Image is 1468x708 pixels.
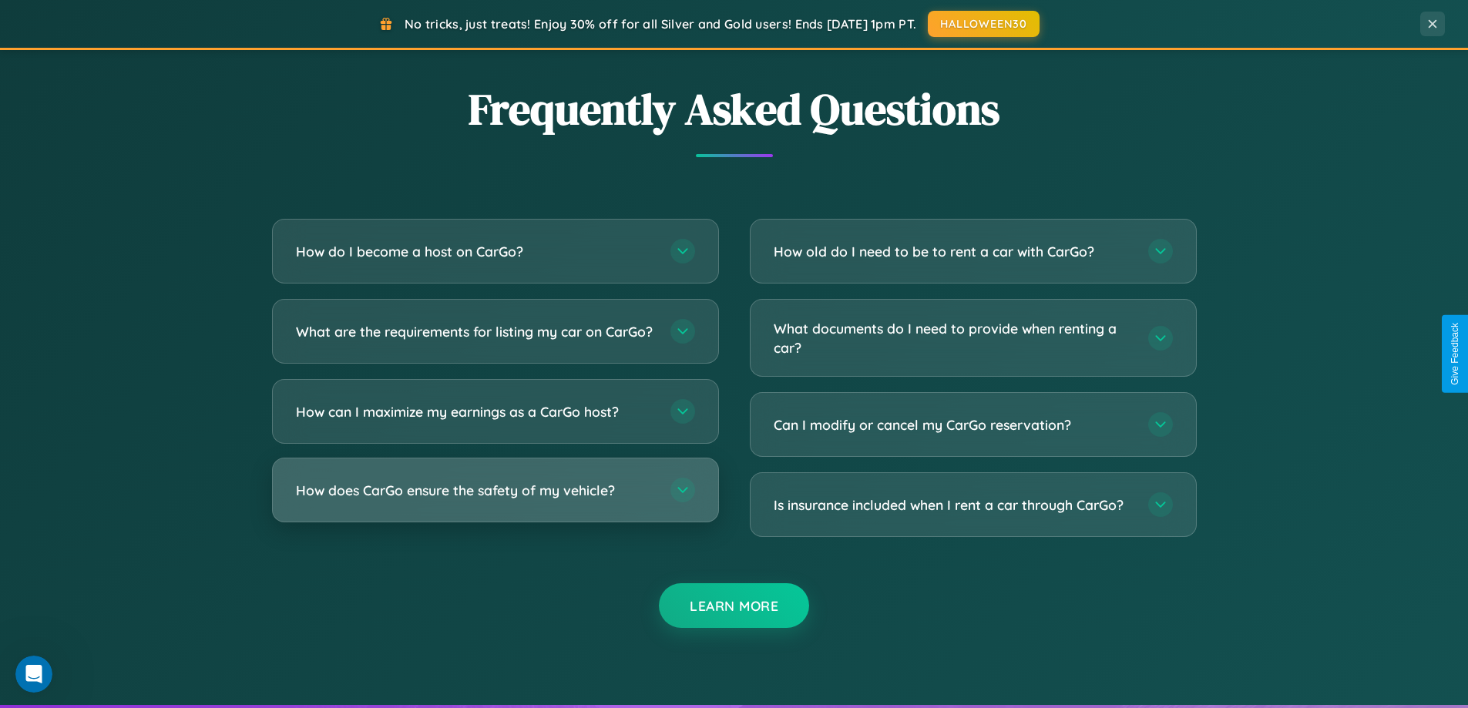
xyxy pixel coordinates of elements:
h3: Is insurance included when I rent a car through CarGo? [774,495,1133,515]
h2: Frequently Asked Questions [272,79,1197,139]
span: No tricks, just treats! Enjoy 30% off for all Silver and Gold users! Ends [DATE] 1pm PT. [405,16,916,32]
iframe: Intercom live chat [15,656,52,693]
h3: What are the requirements for listing my car on CarGo? [296,322,655,341]
button: Learn More [659,583,809,628]
div: Give Feedback [1450,323,1460,385]
h3: How does CarGo ensure the safety of my vehicle? [296,481,655,500]
h3: How do I become a host on CarGo? [296,242,655,261]
h3: What documents do I need to provide when renting a car? [774,319,1133,357]
h3: How old do I need to be to rent a car with CarGo? [774,242,1133,261]
h3: Can I modify or cancel my CarGo reservation? [774,415,1133,435]
button: HALLOWEEN30 [928,11,1040,37]
h3: How can I maximize my earnings as a CarGo host? [296,402,655,421]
